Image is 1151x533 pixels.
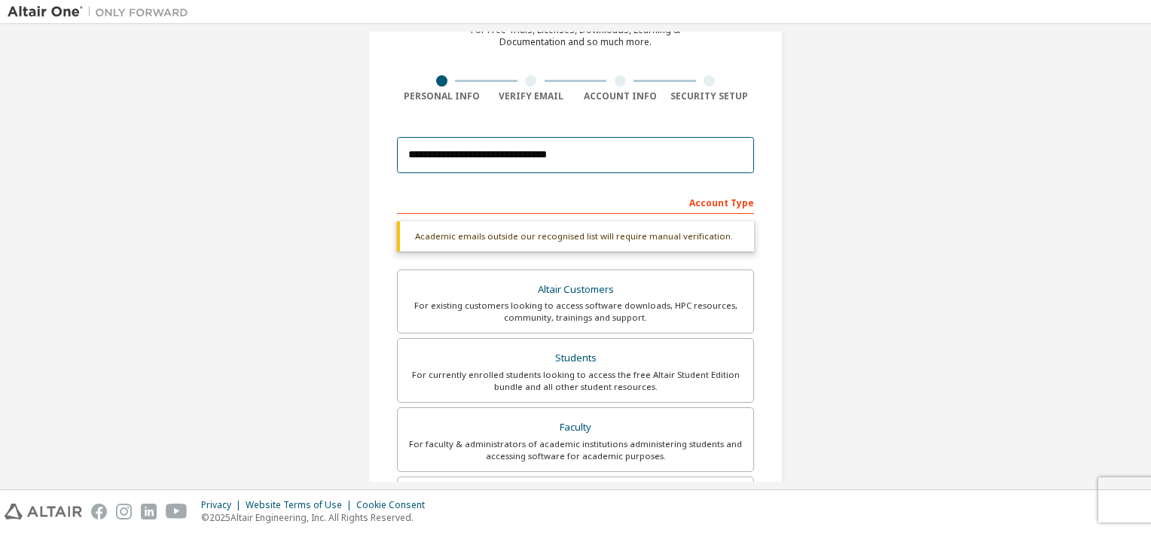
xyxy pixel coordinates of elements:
[5,504,82,519] img: altair_logo.svg
[246,499,356,511] div: Website Terms of Use
[166,504,188,519] img: youtube.svg
[201,499,246,511] div: Privacy
[397,90,487,102] div: Personal Info
[665,90,755,102] div: Security Setup
[407,348,744,369] div: Students
[141,504,157,519] img: linkedin.svg
[91,504,107,519] img: facebook.svg
[201,511,434,524] p: © 2025 Altair Engineering, Inc. All Rights Reserved.
[116,504,132,519] img: instagram.svg
[397,221,754,251] div: Academic emails outside our recognised list will require manual verification.
[407,300,744,324] div: For existing customers looking to access software downloads, HPC resources, community, trainings ...
[575,90,665,102] div: Account Info
[407,279,744,300] div: Altair Customers
[407,438,744,462] div: For faculty & administrators of academic institutions administering students and accessing softwa...
[407,369,744,393] div: For currently enrolled students looking to access the free Altair Student Edition bundle and all ...
[356,499,434,511] div: Cookie Consent
[8,5,196,20] img: Altair One
[471,24,680,48] div: For Free Trials, Licenses, Downloads, Learning & Documentation and so much more.
[407,417,744,438] div: Faculty
[487,90,576,102] div: Verify Email
[397,190,754,214] div: Account Type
